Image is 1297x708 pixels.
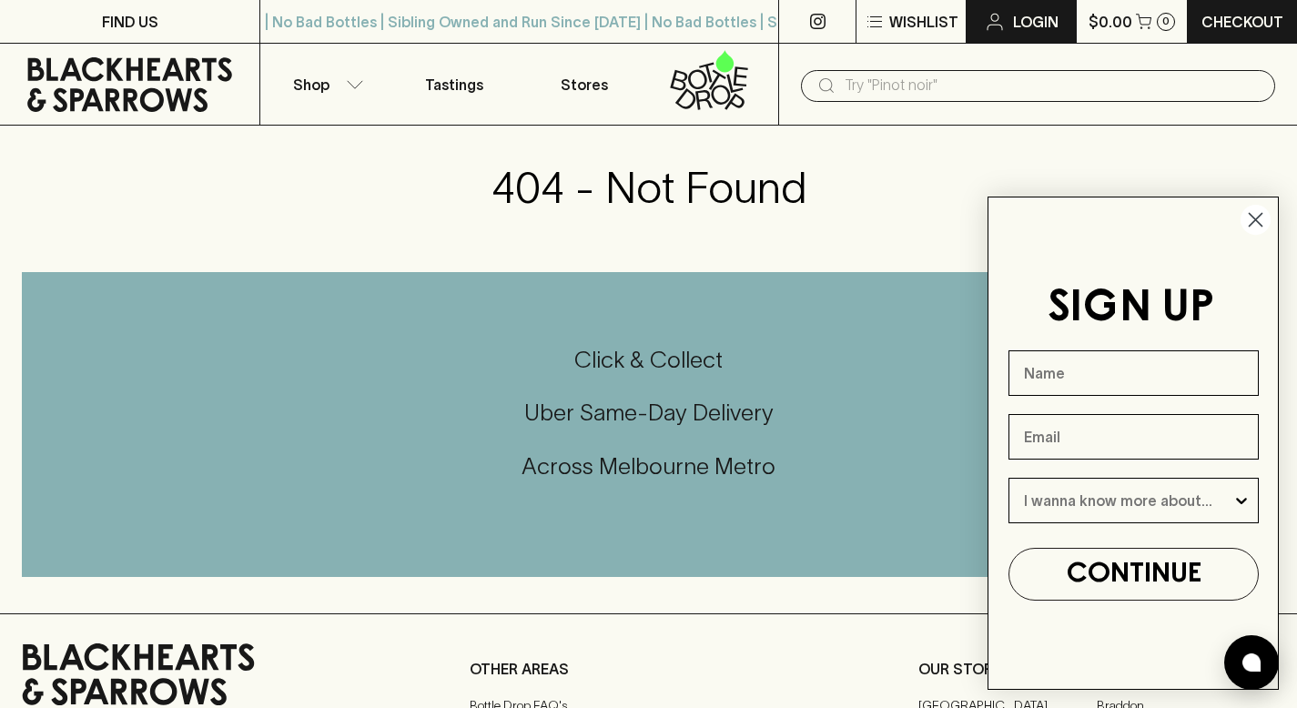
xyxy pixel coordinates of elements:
button: CONTINUE [1008,548,1259,601]
p: OTHER AREAS [470,658,826,680]
p: Login [1013,11,1059,33]
div: Call to action block [22,272,1275,577]
p: Tastings [425,74,483,96]
h5: Uber Same-Day Delivery [22,398,1275,428]
p: Checkout [1201,11,1283,33]
button: Show Options [1232,479,1251,522]
p: OUR STORES [918,658,1275,680]
p: FIND US [102,11,158,33]
h5: Across Melbourne Metro [22,451,1275,481]
p: $0.00 [1089,11,1132,33]
p: Wishlist [889,11,958,33]
a: Stores [520,44,649,125]
img: bubble-icon [1242,653,1261,672]
div: FLYOUT Form [969,178,1297,708]
button: Close dialog [1240,204,1272,236]
h3: 404 - Not Found [491,162,806,213]
p: Stores [561,74,608,96]
input: Name [1008,350,1259,396]
h5: Click & Collect [22,345,1275,375]
p: 0 [1162,16,1170,26]
input: Email [1008,414,1259,460]
span: SIGN UP [1048,288,1214,329]
p: Shop [293,74,329,96]
a: Tastings [390,44,519,125]
input: Try "Pinot noir" [845,71,1261,100]
input: I wanna know more about... [1024,479,1232,522]
button: Shop [260,44,390,125]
